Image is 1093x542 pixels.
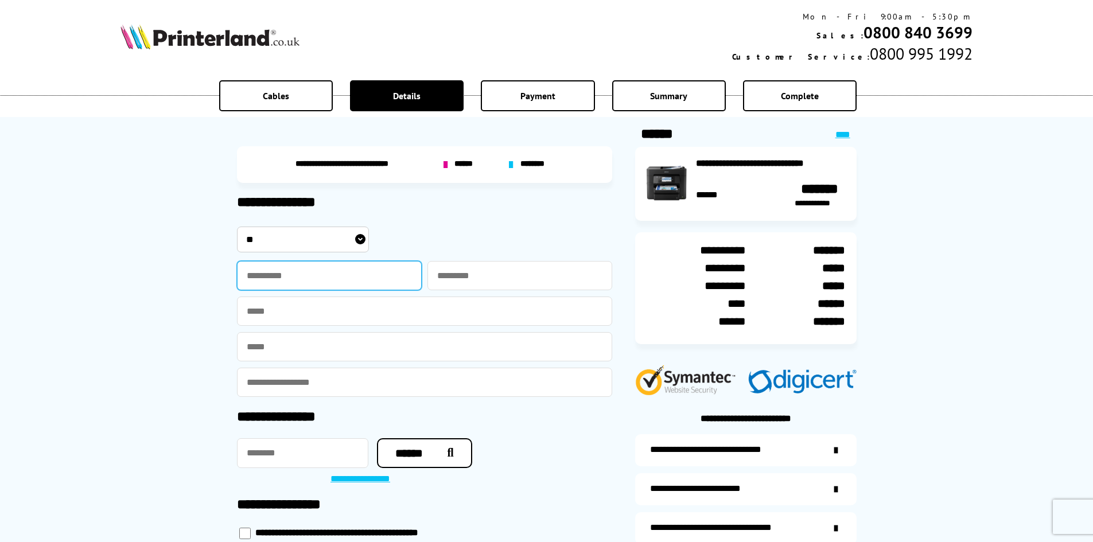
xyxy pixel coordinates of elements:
span: Details [393,90,421,102]
div: Mon - Fri 9:00am - 5:30pm [732,11,973,22]
a: items-arrive [635,473,857,505]
span: Sales: [816,30,863,41]
span: Cables [263,90,289,102]
span: Customer Service: [732,52,870,62]
span: Summary [650,90,687,102]
span: Complete [781,90,819,102]
a: 0800 840 3699 [863,22,973,43]
a: additional-ink [635,434,857,466]
span: 0800 995 1992 [870,43,973,64]
img: Printerland Logo [120,24,299,49]
span: Payment [520,90,555,102]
